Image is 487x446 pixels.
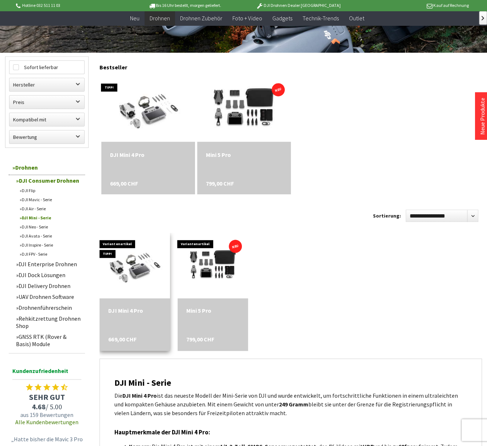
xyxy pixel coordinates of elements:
a: GNSS RTK (Rover & Basis) Module [12,331,85,349]
label: Kompatibel mit [9,113,84,126]
a: DJI FPV - Serie [16,250,85,259]
a: Rehkitzrettung Drohnen Shop [12,313,85,331]
p: Bis 16 Uhr bestellt, morgen geliefert. [128,1,242,10]
label: Bewertung [9,130,84,143]
span: Outlet [349,15,364,22]
img: DJI Mini 4 Pro [100,238,170,294]
span: Foto + Video [232,15,262,22]
h2: DJI Mini - Serie [114,378,467,388]
p: DJI Drohnen Dealer [GEOGRAPHIC_DATA] [242,1,355,10]
a: Drohnen [9,160,85,175]
a: Outlet [344,11,369,26]
a: Gadgets [267,11,297,26]
a: UAV Drohnen Software [12,291,85,302]
span: 669,00 CHF [110,179,138,188]
h3: Hauptmerkmale der DJI Mini 4 Pro: [114,427,467,437]
a: DJI Mini - Serie [16,213,85,222]
div: Mini 5 Pro [206,150,282,159]
span:  [482,16,484,20]
img: Mini 5 Pro [178,242,248,289]
a: DJI Flip [16,186,85,195]
label: Preis [9,96,84,109]
a: Mini 5 Pro 799,00 CHF [206,150,282,159]
label: Hersteller [9,78,84,91]
span: 669,00 CHF [108,336,136,343]
span: aus 159 Bewertungen [9,411,85,418]
a: DJI Consumer Drohnen [12,175,85,186]
a: DJI Air - Serie [16,204,85,213]
p: Hotline 032 511 11 03 [15,1,128,10]
span: Drohnen [150,15,170,22]
span: 4.68 [32,402,46,411]
p: Kauf auf Rechnung [355,1,468,10]
p: Die ist das neueste Modell der Mini-Serie von DJI und wurde entwickelt, um fortschrittliche Funkt... [114,391,467,417]
a: DJI Avata - Serie [16,231,85,240]
a: DJI Enterprise Drohnen [12,259,85,269]
span: Drohnen Zubehör [180,15,222,22]
span: Kundenzufriedenheit [12,366,81,380]
a: Neu [125,11,145,26]
strong: 249 Gramm [279,401,308,408]
a: Alle Kundenbewertungen [15,418,78,426]
img: Mini 5 Pro [197,78,291,140]
div: DJI Mini 4 Pro [108,307,161,314]
span: / 5.00 [9,402,85,411]
a: DJI Mini 4 Pro 669,00 CHF [110,150,186,159]
a: DJI Dock Lösungen [12,269,85,280]
div: DJI Mini 4 Pro [110,150,186,159]
a: DJI Mavic - Serie [16,195,85,204]
a: DJI Delivery Drohnen [12,280,85,291]
strong: DJI Mini 4 Pro [122,392,157,399]
span: 799,00 CHF [206,179,234,188]
a: Technik-Trends [297,11,344,26]
span: 799,00 CHF [186,336,214,343]
a: Drohnen [145,11,175,26]
a: Drohnenführerschein [12,302,85,313]
label: Sofort lieferbar [9,61,84,74]
a: Drohnen Zubehör [175,11,227,26]
label: Sortierung: [373,210,401,222]
a: DJI Inspire - Serie [16,240,85,250]
div: Mini 5 Pro [186,307,239,314]
span: Neu [130,15,139,22]
a: DJI Neo - Serie [16,222,85,231]
div: Bestseller [100,56,482,74]
a: Neue Produkte [479,98,486,135]
a: DJI Mini 4 Pro 669,00 CHF [108,307,161,314]
img: DJI Mini 4 Pro [107,76,189,142]
a: Foto + Video [227,11,267,26]
a: Mini 5 Pro 799,00 CHF [186,307,239,314]
span: SEHR GUT [9,392,85,402]
span: Gadgets [272,15,292,22]
span: Technik-Trends [302,15,338,22]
